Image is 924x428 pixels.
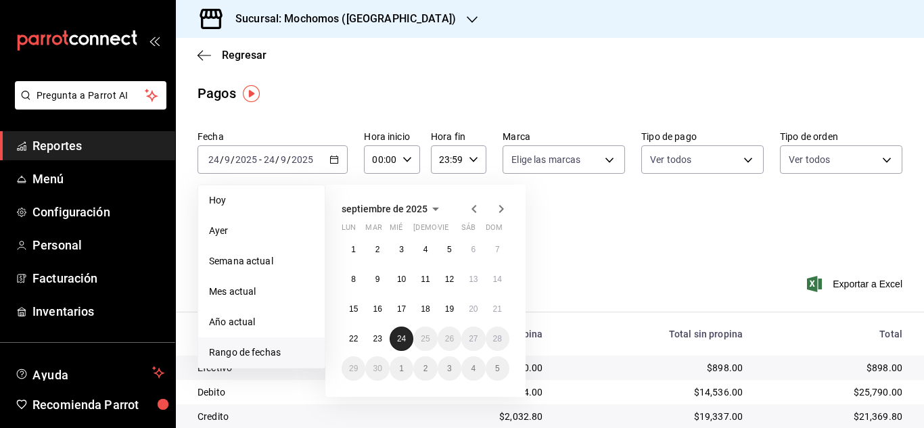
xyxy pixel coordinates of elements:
span: Menú [32,170,164,188]
input: -- [280,154,287,165]
a: Pregunta a Parrot AI [9,98,166,112]
abbr: 28 de septiembre de 2025 [493,334,502,343]
abbr: 8 de septiembre de 2025 [351,275,356,284]
abbr: 18 de septiembre de 2025 [421,304,430,314]
button: 3 de octubre de 2025 [438,356,461,381]
button: Regresar [198,49,267,62]
input: -- [224,154,231,165]
abbr: 16 de septiembre de 2025 [373,304,382,314]
button: 28 de septiembre de 2025 [486,327,509,351]
abbr: domingo [486,223,503,237]
abbr: 6 de septiembre de 2025 [471,245,476,254]
span: / [220,154,224,165]
abbr: 29 de septiembre de 2025 [349,364,358,373]
span: Hoy [209,193,314,208]
span: Año actual [209,315,314,329]
button: 3 de septiembre de 2025 [390,237,413,262]
button: 10 de septiembre de 2025 [390,267,413,291]
button: 20 de septiembre de 2025 [461,297,485,321]
abbr: 30 de septiembre de 2025 [373,364,382,373]
abbr: 21 de septiembre de 2025 [493,304,502,314]
span: Rango de fechas [209,346,314,360]
abbr: jueves [413,223,493,237]
abbr: 13 de septiembre de 2025 [469,275,478,284]
button: 8 de septiembre de 2025 [342,267,365,291]
div: Pagos [198,83,236,103]
span: Reportes [32,137,164,155]
abbr: 7 de septiembre de 2025 [495,245,500,254]
div: $2,032.80 [417,410,542,423]
abbr: 20 de septiembre de 2025 [469,304,478,314]
input: -- [263,154,275,165]
span: septiembre de 2025 [342,204,428,214]
span: Personal [32,236,164,254]
button: 16 de septiembre de 2025 [365,297,389,321]
abbr: 14 de septiembre de 2025 [493,275,502,284]
button: 21 de septiembre de 2025 [486,297,509,321]
input: -- [208,154,220,165]
button: 18 de septiembre de 2025 [413,297,437,321]
div: Credito [198,410,395,423]
span: / [231,154,235,165]
abbr: 17 de septiembre de 2025 [397,304,406,314]
abbr: 19 de septiembre de 2025 [445,304,454,314]
div: Total [764,329,902,339]
div: $21,369.80 [764,410,902,423]
span: Ayer [209,224,314,238]
span: Mes actual [209,285,314,299]
abbr: 1 de octubre de 2025 [399,364,404,373]
abbr: martes [365,223,382,237]
abbr: 1 de septiembre de 2025 [351,245,356,254]
abbr: 4 de octubre de 2025 [471,364,476,373]
button: 1 de octubre de 2025 [390,356,413,381]
span: Inventarios [32,302,164,320]
abbr: 10 de septiembre de 2025 [397,275,406,284]
abbr: 11 de septiembre de 2025 [421,275,430,284]
button: 23 de septiembre de 2025 [365,327,389,351]
button: Pregunta a Parrot AI [15,81,166,110]
button: 27 de septiembre de 2025 [461,327,485,351]
abbr: 22 de septiembre de 2025 [349,334,358,343]
button: 19 de septiembre de 2025 [438,297,461,321]
abbr: 24 de septiembre de 2025 [397,334,406,343]
button: 6 de septiembre de 2025 [461,237,485,262]
button: 25 de septiembre de 2025 [413,327,437,351]
span: Ver todos [789,153,830,166]
abbr: lunes [342,223,356,237]
button: 12 de septiembre de 2025 [438,267,461,291]
div: $25,790.00 [764,385,902,399]
button: 2 de octubre de 2025 [413,356,437,381]
button: 4 de septiembre de 2025 [413,237,437,262]
button: 22 de septiembre de 2025 [342,327,365,351]
button: 15 de septiembre de 2025 [342,297,365,321]
span: Recomienda Parrot [32,396,164,414]
button: 5 de octubre de 2025 [486,356,509,381]
div: $14,536.00 [564,385,743,399]
div: $898.00 [564,361,743,375]
abbr: 2 de septiembre de 2025 [375,245,380,254]
button: open_drawer_menu [149,35,160,46]
button: 30 de septiembre de 2025 [365,356,389,381]
abbr: 9 de septiembre de 2025 [375,275,380,284]
button: 1 de septiembre de 2025 [342,237,365,262]
abbr: 12 de septiembre de 2025 [445,275,454,284]
abbr: 3 de octubre de 2025 [447,364,452,373]
span: / [287,154,291,165]
span: - [259,154,262,165]
label: Fecha [198,132,348,141]
span: Elige las marcas [511,153,580,166]
span: Ver todos [650,153,691,166]
abbr: 25 de septiembre de 2025 [421,334,430,343]
button: 2 de septiembre de 2025 [365,237,389,262]
div: $898.00 [764,361,902,375]
span: Regresar [222,49,267,62]
button: 24 de septiembre de 2025 [390,327,413,351]
h3: Sucursal: Mochomos ([GEOGRAPHIC_DATA]) [225,11,456,27]
img: Tooltip marker [243,85,260,102]
button: 26 de septiembre de 2025 [438,327,461,351]
button: 5 de septiembre de 2025 [438,237,461,262]
button: 17 de septiembre de 2025 [390,297,413,321]
button: 4 de octubre de 2025 [461,356,485,381]
label: Tipo de pago [641,132,764,141]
